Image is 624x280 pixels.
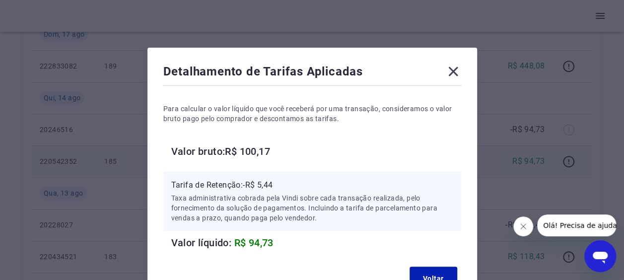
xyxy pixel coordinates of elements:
[537,214,616,236] iframe: Mensagem da empresa
[513,216,533,236] iframe: Fechar mensagem
[171,143,461,159] h6: Valor bruto: R$ 100,17
[584,240,616,272] iframe: Botão para abrir a janela de mensagens
[171,193,453,223] p: Taxa administrativa cobrada pela Vindi sobre cada transação realizada, pelo fornecimento da soluç...
[6,7,83,15] span: Olá! Precisa de ajuda?
[171,235,461,251] h6: Valor líquido:
[163,64,461,83] div: Detalhamento de Tarifas Aplicadas
[234,237,274,249] span: R$ 94,73
[163,104,461,124] p: Para calcular o valor líquido que você receberá por uma transação, consideramos o valor bruto pag...
[171,179,453,191] p: Tarifa de Retenção: -R$ 5,44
